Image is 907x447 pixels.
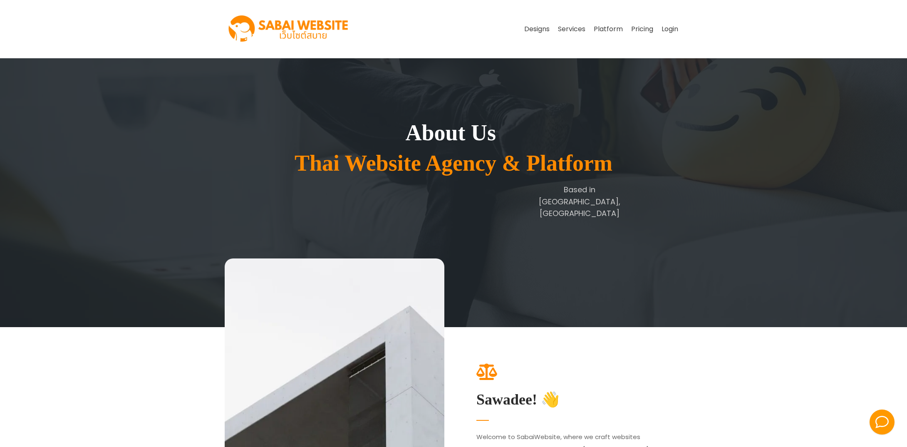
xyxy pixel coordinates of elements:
[590,21,627,37] a: Platform
[554,21,590,37] a: Services
[405,120,496,145] span: About Us
[476,391,560,408] span: Sawadee! 👋
[627,21,657,37] a: Pricing
[657,21,682,37] a: Login
[520,21,554,37] a: Designs
[539,184,620,219] span: Based in [GEOGRAPHIC_DATA], [GEOGRAPHIC_DATA]
[225,6,353,52] img: SabaiWebsite
[870,410,895,435] button: Facebook Messenger Chat
[295,151,612,176] span: Thai Website Agency & Platform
